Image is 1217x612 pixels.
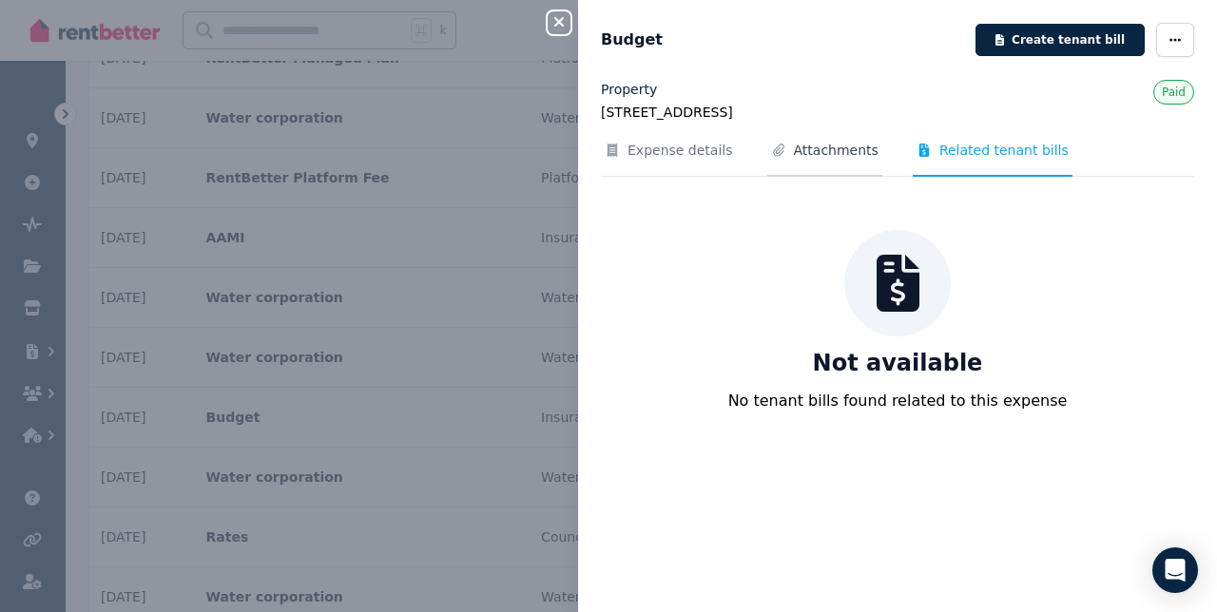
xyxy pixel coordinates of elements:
p: Not available [813,348,983,378]
nav: Tabs [601,141,1194,177]
span: Paid [1162,86,1186,99]
span: Expense details [628,141,733,160]
label: Property [601,80,657,99]
p: No tenant bills found related to this expense [728,390,1068,412]
span: Budget [601,29,663,51]
legend: [STREET_ADDRESS] [601,103,1194,122]
div: Open Intercom Messenger [1152,547,1198,593]
span: Attachments [794,141,879,160]
span: Related tenant bills [939,141,1069,160]
button: Create tenant bill [976,24,1145,56]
